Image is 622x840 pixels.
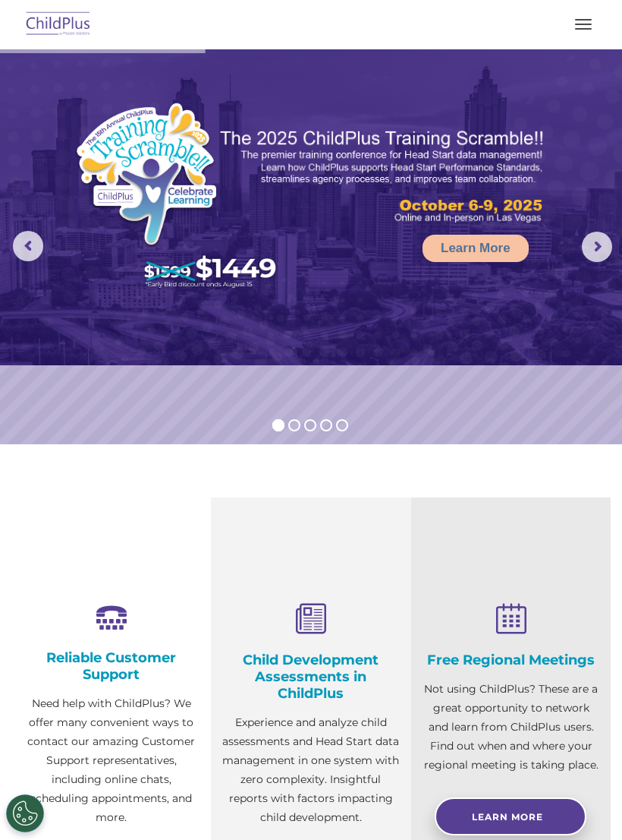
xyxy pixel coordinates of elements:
[423,680,599,775] p: Not using ChildPlus? These are a great opportunity to network and learn from ChildPlus users. Fin...
[23,7,94,43] img: ChildPlus by Procare Solutions
[222,652,399,702] h4: Child Development Assessments in ChildPlus
[423,652,599,668] h4: Free Regional Meetings
[23,694,199,827] p: Need help with ChildPlus? We offer many convenient ways to contact our amazing Customer Support r...
[435,797,586,835] a: Learn More
[222,713,399,827] p: Experience and analyze child assessments and Head Start data management in one system with zero c...
[423,235,529,262] a: Learn More
[23,649,199,683] h4: Reliable Customer Support
[472,811,543,823] span: Learn More
[6,794,44,832] button: Cookies Settings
